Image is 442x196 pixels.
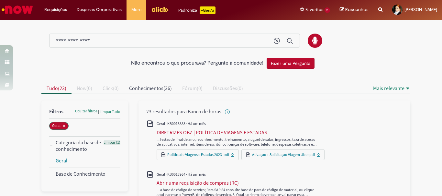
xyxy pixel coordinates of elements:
span: [PERSON_NAME] [404,7,437,12]
span: More [131,6,141,13]
button: Fazer uma Pergunta [267,58,315,69]
img: click_logo_yellow_360x200.png [151,5,169,14]
h2: Não encontrou o que procurava? Pergunte à comunidade! [131,60,263,66]
img: ServiceNow [1,3,34,16]
p: +GenAi [200,6,215,14]
span: Rascunhos [345,6,369,13]
a: Rascunhos [340,7,369,13]
span: Favoritos [305,6,323,13]
span: 2 [325,7,330,13]
span: Despesas Corporativas [77,6,122,13]
div: Padroniza [178,6,215,14]
span: Requisições [44,6,67,13]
